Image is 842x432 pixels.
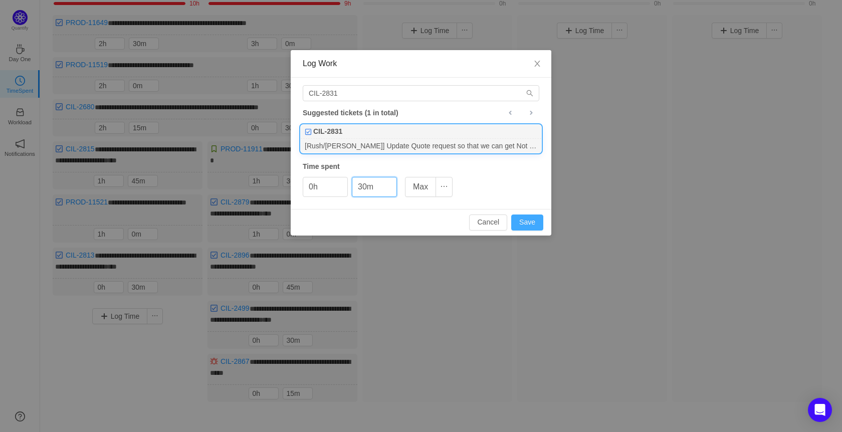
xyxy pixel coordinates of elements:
div: [Rush/[PERSON_NAME]] Update Quote request so that we can get Not Covered quotes [301,139,541,152]
button: Save [511,214,543,231]
div: Open Intercom Messenger [808,398,832,422]
b: CIL-2831 [313,126,342,137]
i: icon: search [526,90,533,97]
i: icon: close [533,60,541,68]
button: Cancel [469,214,507,231]
input: Search [303,85,539,101]
button: Max [405,177,436,197]
div: Suggested tickets (1 in total) [303,106,539,119]
button: Close [523,50,551,78]
div: Log Work [303,58,539,69]
button: icon: ellipsis [436,177,453,197]
img: 10318 [305,128,312,135]
div: Time spent [303,161,539,172]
